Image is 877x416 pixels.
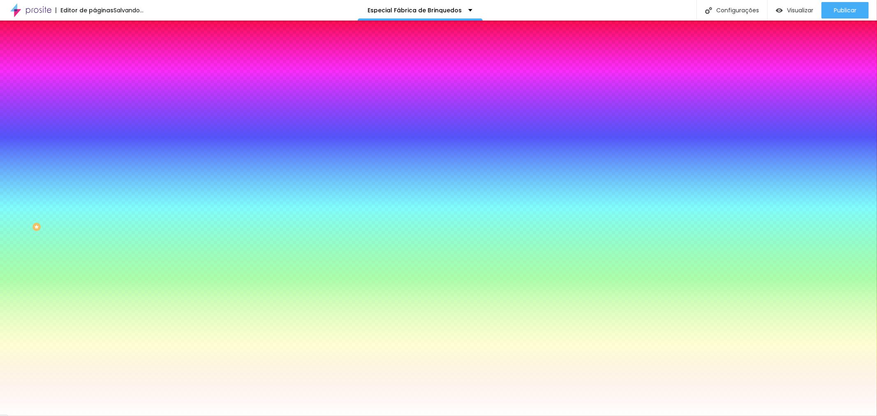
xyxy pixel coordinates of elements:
[821,2,869,18] button: Publicar
[776,7,783,14] img: view-1.svg
[834,7,856,14] span: Publicar
[56,7,113,13] div: Editor de páginas
[368,7,462,13] p: Especial Fábrica de Brinquedos
[768,2,821,18] button: Visualizar
[787,7,813,14] span: Visualizar
[705,7,712,14] img: Icone
[113,7,143,13] div: Salvando...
